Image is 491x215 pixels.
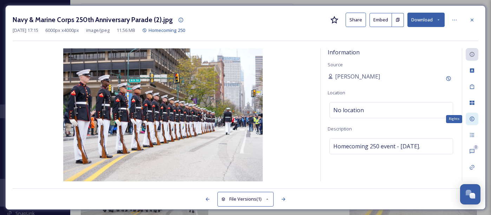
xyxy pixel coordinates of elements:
[45,27,79,34] span: 6000 px x 4000 px
[333,106,364,114] span: No location
[328,126,352,132] span: Description
[335,72,380,81] span: [PERSON_NAME]
[13,48,313,181] img: Navy%20&%20Marine%20Corps%20250th%20Anniversary%20Parade%20(2).jpg
[460,184,480,204] button: Open Chat
[86,27,110,34] span: image/jpeg
[13,27,38,34] span: [DATE] 17:15
[346,13,366,27] button: Share
[473,145,478,150] div: 0
[117,27,135,34] span: 11.56 MB
[328,89,345,96] span: Location
[328,48,360,56] span: Information
[333,142,420,150] span: Homecoming 250 event - [DATE].
[149,27,185,33] span: Homecoming 250
[407,13,445,27] button: Download
[13,15,173,25] h3: Navy & Marine Corps 250th Anniversary Parade (2).jpg
[369,13,392,27] button: Embed
[217,192,274,206] button: File Versions(1)
[446,115,462,123] div: Rights
[328,61,343,68] span: Source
